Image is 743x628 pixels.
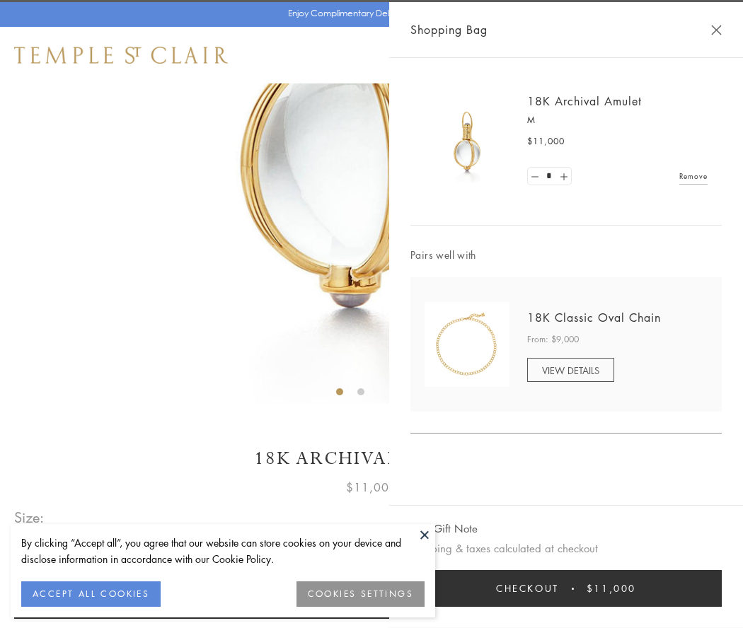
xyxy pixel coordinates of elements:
[527,134,565,149] span: $11,000
[346,478,397,496] span: $11,000
[425,99,509,184] img: 18K Archival Amulet
[288,6,449,21] p: Enjoy Complimentary Delivery & Returns
[425,302,509,387] img: N88865-OV18
[296,581,425,607] button: COOKIES SETTINGS
[21,581,161,607] button: ACCEPT ALL COOKIES
[587,581,636,596] span: $11,000
[410,540,722,557] p: Shipping & taxes calculated at checkout
[410,570,722,607] button: Checkout $11,000
[556,168,570,185] a: Set quantity to 2
[528,168,542,185] a: Set quantity to 0
[527,93,642,109] a: 18K Archival Amulet
[410,21,488,39] span: Shopping Bag
[14,506,45,529] span: Size:
[527,113,708,127] p: M
[410,520,478,537] button: Add Gift Note
[496,581,559,596] span: Checkout
[14,47,228,64] img: Temple St. Clair
[679,168,708,184] a: Remove
[410,247,722,263] span: Pairs well with
[21,535,425,567] div: By clicking “Accept all”, you agree that our website can store cookies on your device and disclos...
[14,446,729,471] h1: 18K Archival Amulet
[527,332,579,347] span: From: $9,000
[711,25,722,35] button: Close Shopping Bag
[527,358,614,382] a: VIEW DETAILS
[542,364,599,377] span: VIEW DETAILS
[527,310,661,325] a: 18K Classic Oval Chain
